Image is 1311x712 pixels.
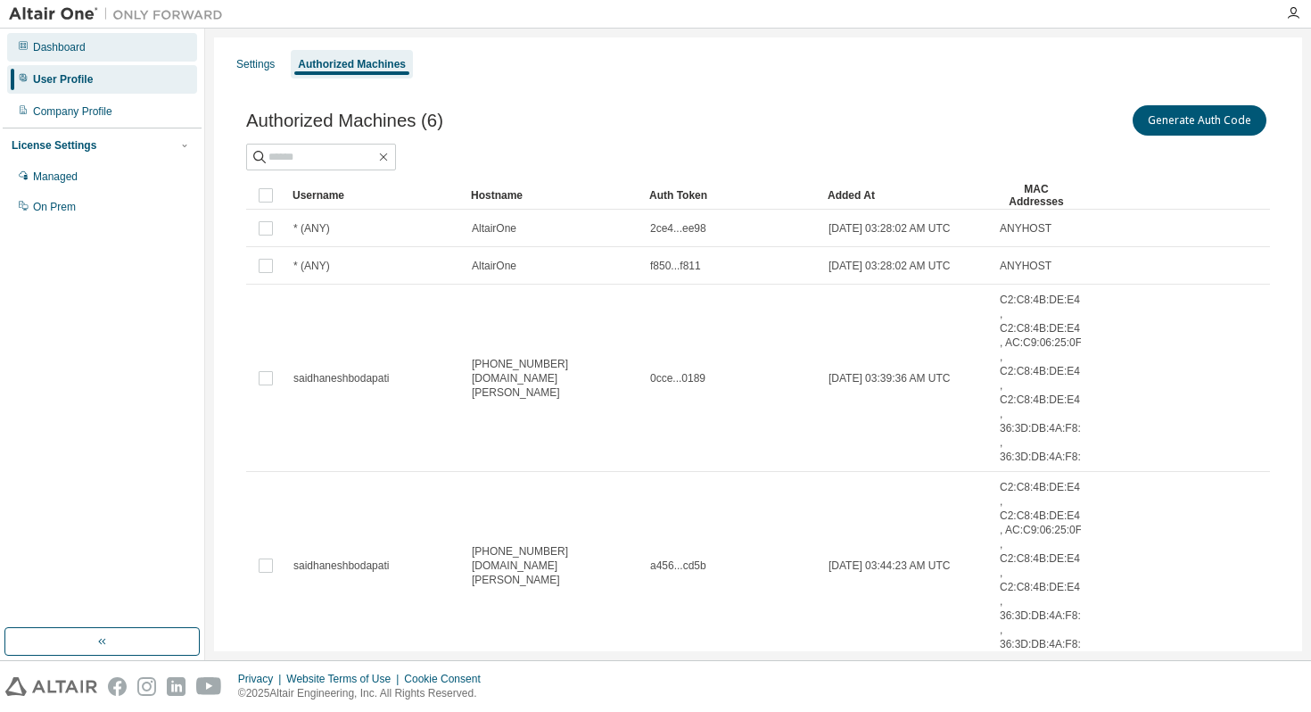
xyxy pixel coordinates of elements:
span: * (ANY) [293,259,330,273]
img: instagram.svg [137,677,156,696]
img: Altair One [9,5,232,23]
span: ANYHOST [1000,259,1051,273]
img: altair_logo.svg [5,677,97,696]
div: Cookie Consent [404,672,491,686]
div: License Settings [12,138,96,153]
div: On Prem [33,200,76,214]
div: Managed [33,170,78,184]
span: Authorized Machines (6) [246,111,443,131]
div: Company Profile [33,104,112,119]
img: youtube.svg [196,677,222,696]
div: Website Terms of Use [286,672,404,686]
span: [DATE] 03:39:36 AM UTC [829,371,951,385]
img: facebook.svg [108,677,127,696]
p: © 2025 Altair Engineering, Inc. All Rights Reserved. [238,686,491,701]
span: C2:C8:4B:DE:E4:BC , C2:C8:4B:DE:E4:BD , AC:C9:06:25:0F:47 , C2:C8:4B:DE:E4:DD , C2:C8:4B:DE:E4:DC... [1000,293,1099,464]
span: C2:C8:4B:DE:E4:BC , C2:C8:4B:DE:E4:BD , AC:C9:06:25:0F:47 , C2:C8:4B:DE:E4:DD , C2:C8:4B:DE:E4:DC... [1000,480,1099,651]
span: AltairOne [472,221,516,236]
div: Username [293,181,457,210]
span: [PHONE_NUMBER][DOMAIN_NAME][PERSON_NAME] [472,357,634,400]
span: [DATE] 03:28:02 AM UTC [829,259,951,273]
div: Authorized Machines [298,57,406,71]
span: saidhaneshbodapati [293,371,389,385]
span: * (ANY) [293,221,330,236]
button: Generate Auth Code [1133,105,1266,136]
span: saidhaneshbodapati [293,559,389,573]
span: ANYHOST [1000,221,1051,236]
span: a456...cd5b [650,559,706,573]
div: Hostname [471,181,635,210]
span: [DATE] 03:28:02 AM UTC [829,221,951,236]
span: 0cce...0189 [650,371,705,385]
span: f850...f811 [650,259,701,273]
span: 2ce4...ee98 [650,221,706,236]
div: Added At [828,181,985,210]
div: Auth Token [649,181,813,210]
div: MAC Addresses [999,181,1074,210]
div: Dashboard [33,40,86,54]
div: User Profile [33,72,93,87]
span: [DATE] 03:44:23 AM UTC [829,559,951,573]
span: [PHONE_NUMBER][DOMAIN_NAME][PERSON_NAME] [472,544,634,587]
img: linkedin.svg [167,677,186,696]
span: AltairOne [472,259,516,273]
div: Settings [236,57,275,71]
div: Privacy [238,672,286,686]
